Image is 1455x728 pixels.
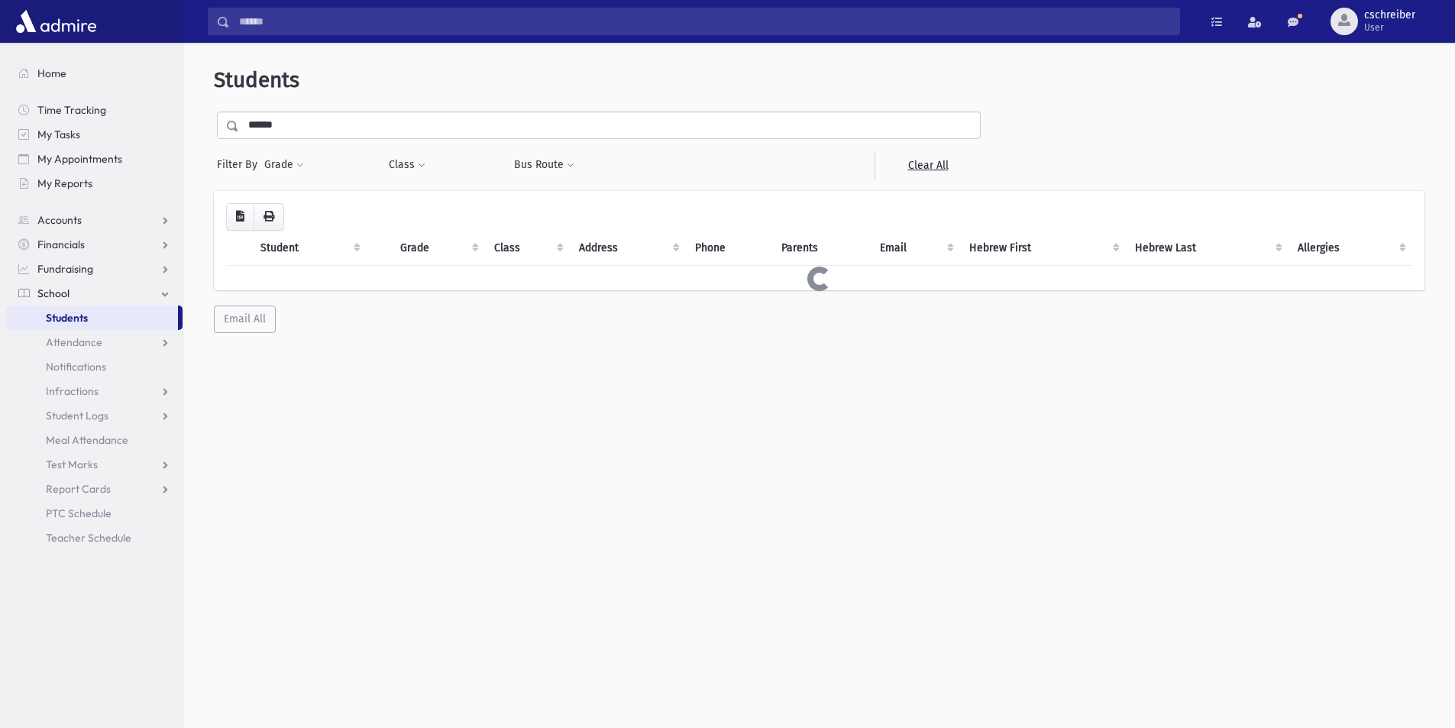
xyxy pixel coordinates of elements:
th: Student [251,231,367,266]
span: Students [46,311,88,325]
a: My Tasks [6,122,183,147]
a: Test Marks [6,452,183,477]
input: Search [230,8,1179,35]
span: Teacher Schedule [46,531,131,545]
span: Fundraising [37,262,93,276]
th: Grade [391,231,484,266]
span: Student Logs [46,409,108,422]
th: Email [871,231,960,266]
span: Report Cards [46,482,111,496]
a: Students [6,306,178,330]
th: Hebrew Last [1126,231,1289,266]
span: cschreiber [1364,9,1415,21]
th: Phone [686,231,772,266]
a: My Appointments [6,147,183,171]
button: Grade [264,151,305,179]
button: Print [254,203,284,231]
button: Bus Route [513,151,575,179]
a: Infractions [6,379,183,403]
span: School [37,286,70,300]
a: Accounts [6,208,183,232]
a: Teacher Schedule [6,526,183,550]
span: Meal Attendance [46,433,128,447]
a: Clear All [875,151,981,179]
span: Home [37,66,66,80]
span: PTC Schedule [46,506,112,520]
th: Address [570,231,686,266]
button: Email All [214,306,276,333]
a: Report Cards [6,477,183,501]
a: Notifications [6,354,183,379]
a: Time Tracking [6,98,183,122]
a: School [6,281,183,306]
span: My Tasks [37,128,80,141]
th: Parents [772,231,871,266]
th: Class [485,231,571,266]
a: My Reports [6,171,183,196]
span: Students [214,67,299,92]
a: Fundraising [6,257,183,281]
th: Allergies [1288,231,1412,266]
button: Class [388,151,426,179]
span: Infractions [46,384,99,398]
span: Time Tracking [37,103,106,117]
span: User [1364,21,1415,34]
a: Home [6,61,183,86]
span: My Reports [37,176,92,190]
span: Notifications [46,360,106,374]
img: AdmirePro [12,6,100,37]
a: PTC Schedule [6,501,183,526]
a: Meal Attendance [6,428,183,452]
span: Test Marks [46,458,98,471]
button: CSV [226,203,254,231]
th: Hebrew First [960,231,1125,266]
a: Student Logs [6,403,183,428]
span: Financials [37,238,85,251]
a: Attendance [6,330,183,354]
span: My Appointments [37,152,122,166]
span: Accounts [37,213,82,227]
span: Attendance [46,335,102,349]
span: Filter By [217,157,264,173]
a: Financials [6,232,183,257]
